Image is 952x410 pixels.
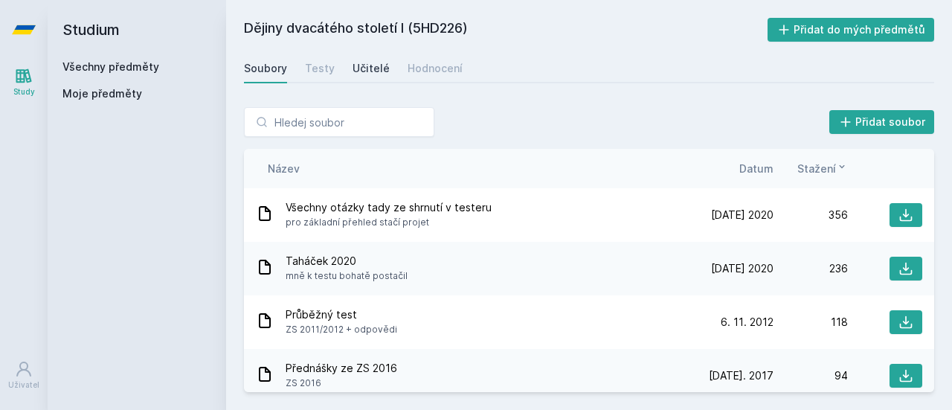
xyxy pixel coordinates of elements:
[305,61,335,76] div: Testy
[244,54,287,83] a: Soubory
[773,208,848,222] div: 356
[62,60,159,73] a: Všechny předměty
[408,61,463,76] div: Hodnocení
[286,322,397,337] span: ZS 2011/2012 + odpovědi
[797,161,836,176] span: Stažení
[286,376,397,391] span: ZS 2016
[286,307,397,322] span: Průběžný test
[286,269,408,284] span: mně k testu bohatě postačil
[286,361,397,376] span: Přednášky ze ZS 2016
[797,161,848,176] button: Stažení
[268,161,300,176] button: Název
[739,161,773,176] button: Datum
[711,208,773,222] span: [DATE] 2020
[353,61,390,76] div: Učitelé
[244,107,434,137] input: Hledej soubor
[286,215,492,230] span: pro základní přehled stačí projet
[773,368,848,383] div: 94
[13,86,35,97] div: Study
[244,61,287,76] div: Soubory
[286,200,492,215] span: Všechny otázky tady ze shrnutí v testeru
[3,353,45,398] a: Uživatel
[709,368,773,383] span: [DATE]. 2017
[773,261,848,276] div: 236
[721,315,773,330] span: 6. 11. 2012
[244,18,768,42] h2: Dějiny dvacátého století I (5HD226)
[408,54,463,83] a: Hodnocení
[353,54,390,83] a: Učitelé
[62,86,142,101] span: Moje předměty
[8,379,39,391] div: Uživatel
[829,110,935,134] button: Přidat soubor
[3,60,45,105] a: Study
[305,54,335,83] a: Testy
[773,315,848,330] div: 118
[711,261,773,276] span: [DATE] 2020
[768,18,935,42] button: Přidat do mých předmětů
[286,254,408,269] span: Taháček 2020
